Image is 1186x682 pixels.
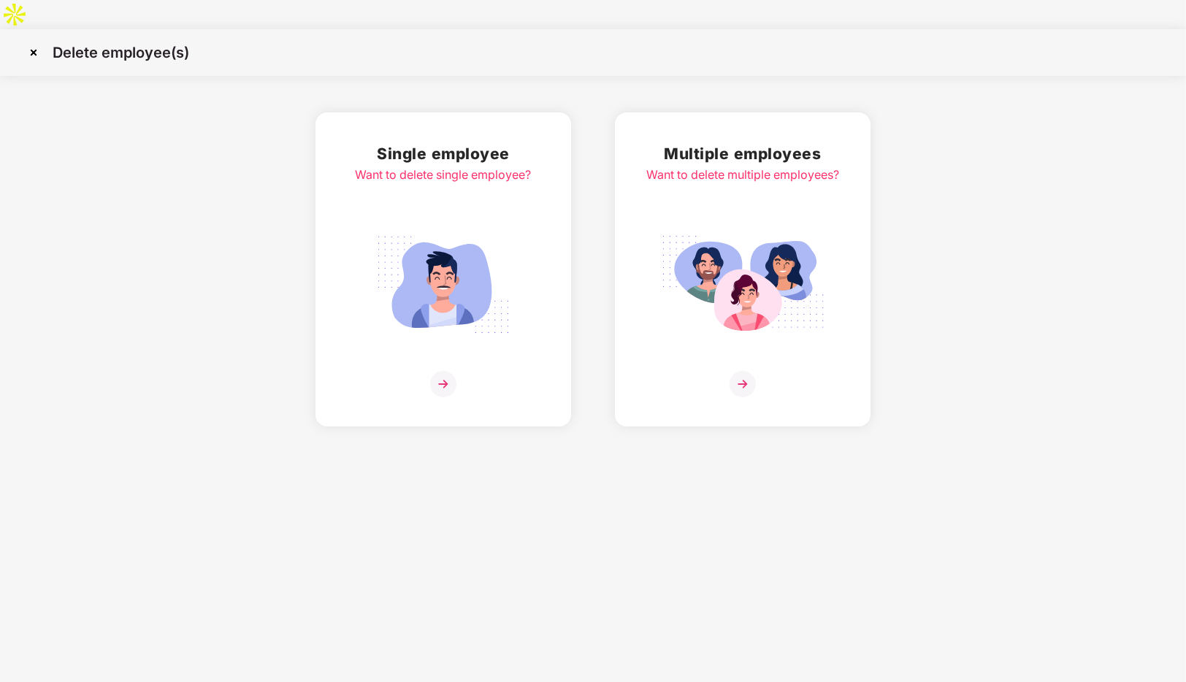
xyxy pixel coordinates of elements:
[430,371,456,397] img: svg+xml;base64,PHN2ZyB4bWxucz0iaHR0cDovL3d3dy53My5vcmcvMjAwMC9zdmciIHdpZHRoPSIzNiIgaGVpZ2h0PSIzNi...
[730,371,756,397] img: svg+xml;base64,PHN2ZyB4bWxucz0iaHR0cDovL3d3dy53My5vcmcvMjAwMC9zdmciIHdpZHRoPSIzNiIgaGVpZ2h0PSIzNi...
[356,166,532,184] div: Want to delete single employee?
[661,228,825,342] img: svg+xml;base64,PHN2ZyB4bWxucz0iaHR0cDovL3d3dy53My5vcmcvMjAwMC9zdmciIGlkPSJNdWx0aXBsZV9lbXBsb3llZS...
[646,142,839,166] h2: Multiple employees
[646,166,839,184] div: Want to delete multiple employees?
[356,142,532,166] h2: Single employee
[361,228,525,342] img: svg+xml;base64,PHN2ZyB4bWxucz0iaHR0cDovL3d3dy53My5vcmcvMjAwMC9zdmciIGlkPSJTaW5nbGVfZW1wbG95ZWUiIH...
[22,41,45,64] img: svg+xml;base64,PHN2ZyBpZD0iQ3Jvc3MtMzJ4MzIiIHhtbG5zPSJodHRwOi8vd3d3LnczLm9yZy8yMDAwL3N2ZyIgd2lkdG...
[53,44,189,61] p: Delete employee(s)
